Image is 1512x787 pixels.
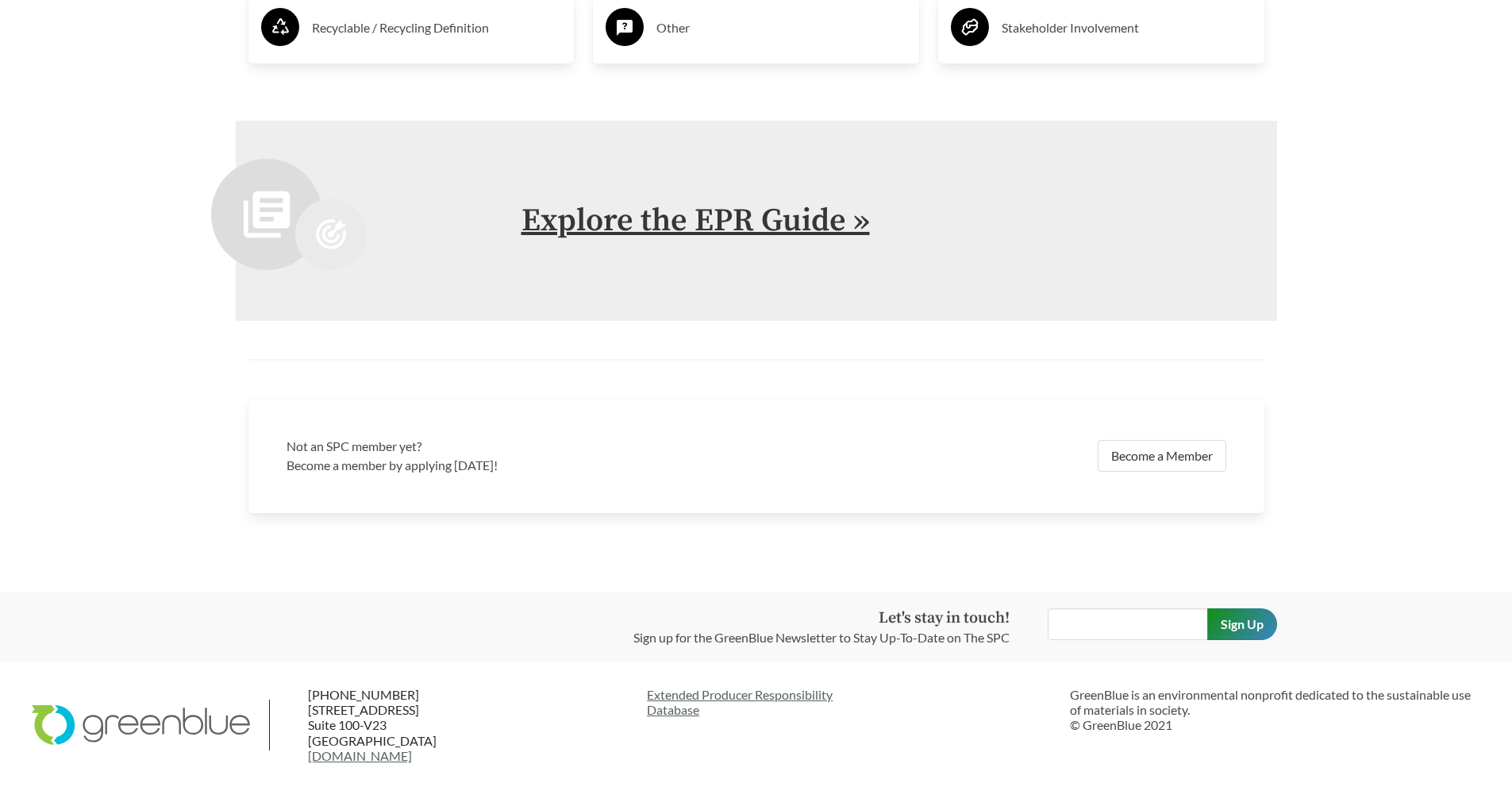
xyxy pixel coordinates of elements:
p: Become a member by applying [DATE]! [287,456,747,475]
h3: Recyclable / Recycling Definition [312,15,562,41]
a: [DOMAIN_NAME] [308,748,412,763]
p: [PHONE_NUMBER] [STREET_ADDRESS] Suite 100-V23 [GEOGRAPHIC_DATA] [308,687,500,763]
h3: Stakeholder Involvement [1002,15,1252,41]
strong: Let's stay in touch! [879,608,1010,628]
p: Sign up for the GreenBlue Newsletter to Stay Up-To-Date on The SPC [633,628,1010,647]
a: Explore the EPR Guide » [521,201,870,241]
p: GreenBlue is an environmental nonprofit dedicated to the sustainable use of materials in society.... [1070,687,1480,733]
a: Become a Member [1098,440,1226,472]
h3: Not an SPC member yet? [287,437,747,456]
a: Extended Producer ResponsibilityDatabase [647,687,1057,717]
h3: Other [656,15,906,41]
input: Sign Up [1207,608,1277,640]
